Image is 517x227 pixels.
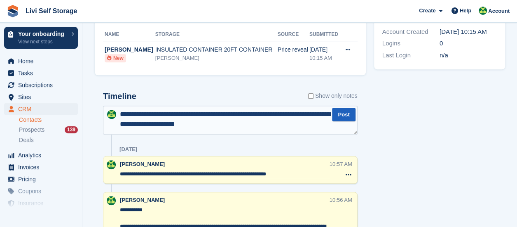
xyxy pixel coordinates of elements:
a: menu [4,55,78,67]
a: Deals [19,136,78,144]
span: Home [18,55,68,67]
th: Source [278,28,309,41]
div: INSULATED CONTAINER 20FT CONTAINER [155,45,278,54]
input: Show only notes [308,92,313,100]
img: stora-icon-8386f47178a22dfd0bd8f6a31ec36ba5ce8667c1dd55bd0f319d3a0aa187defe.svg [7,5,19,17]
a: menu [4,161,78,173]
span: Account [488,7,510,15]
div: 10:15 AM [309,54,339,62]
th: Submitted [309,28,339,41]
a: Prospects 139 [19,125,78,134]
span: Create [419,7,435,15]
img: Alex Handyside [107,160,116,169]
p: View next steps [18,38,67,45]
a: menu [4,185,78,197]
div: [DATE] [309,45,339,54]
span: Coupons [18,185,68,197]
span: Tasks [18,67,68,79]
span: Analytics [18,149,68,161]
div: Logins [382,39,440,48]
label: Show only notes [308,92,358,100]
th: Storage [155,28,278,41]
div: [DATE] [119,146,137,153]
a: Contacts [19,116,78,124]
span: [PERSON_NAME] [120,161,165,167]
a: menu [4,91,78,103]
span: Help [460,7,471,15]
a: menu [4,79,78,91]
div: [PERSON_NAME] [105,45,155,54]
div: [DATE] 10:15 AM [440,27,497,37]
span: Insurance [18,197,68,209]
span: Invoices [18,161,68,173]
a: menu [4,149,78,161]
a: menu [4,173,78,185]
div: 0 [440,39,497,48]
div: [PERSON_NAME] [155,54,278,62]
div: n/a [440,51,497,60]
span: Pricing [18,173,68,185]
li: New [105,54,126,62]
a: menu [4,197,78,209]
div: Last Login [382,51,440,60]
a: Your onboarding View next steps [4,27,78,49]
span: Subscriptions [18,79,68,91]
a: menu [4,67,78,79]
div: 10:56 AM [330,196,352,204]
a: menu [4,103,78,115]
a: Livi Self Storage [22,4,80,18]
div: 139 [65,126,78,133]
div: Account Created [382,27,440,37]
p: Your onboarding [18,31,67,37]
button: Post [332,108,355,121]
span: Deals [19,136,34,144]
span: Sites [18,91,68,103]
span: [PERSON_NAME] [120,197,165,203]
div: Price reveal [278,45,309,54]
img: Alex Handyside [479,7,487,15]
img: Alex Handyside [107,110,116,119]
h2: Timeline [103,92,136,101]
span: Prospects [19,126,44,134]
img: Alex Handyside [107,196,116,205]
span: CRM [18,103,68,115]
th: Name [103,28,155,41]
div: 10:57 AM [330,160,352,168]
